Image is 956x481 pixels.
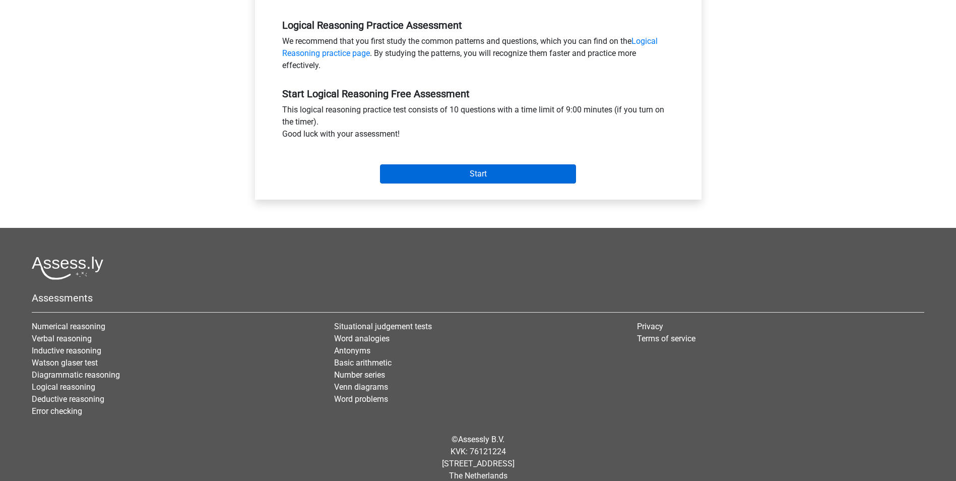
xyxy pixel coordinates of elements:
[637,322,663,331] a: Privacy
[334,382,388,392] a: Venn diagrams
[275,104,682,144] div: This logical reasoning practice test consists of 10 questions with a time limit of 9:00 minutes (...
[334,394,388,404] a: Word problems
[32,358,98,368] a: Watson glaser test
[458,435,504,444] a: Assessly B.V.
[32,346,101,355] a: Inductive reasoning
[32,334,92,343] a: Verbal reasoning
[380,164,576,184] input: Start
[334,334,390,343] a: Word analogies
[32,322,105,331] a: Numerical reasoning
[334,322,432,331] a: Situational judgement tests
[282,19,674,31] h5: Logical Reasoning Practice Assessment
[637,334,695,343] a: Terms of service
[32,382,95,392] a: Logical reasoning
[32,292,924,304] h5: Assessments
[32,256,103,280] img: Assessly logo
[275,35,682,76] div: We recommend that you first study the common patterns and questions, which you can find on the . ...
[334,370,385,380] a: Number series
[334,358,392,368] a: Basic arithmetic
[282,88,674,100] h5: Start Logical Reasoning Free Assessment
[32,406,82,416] a: Error checking
[32,394,104,404] a: Deductive reasoning
[334,346,370,355] a: Antonyms
[32,370,120,380] a: Diagrammatic reasoning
